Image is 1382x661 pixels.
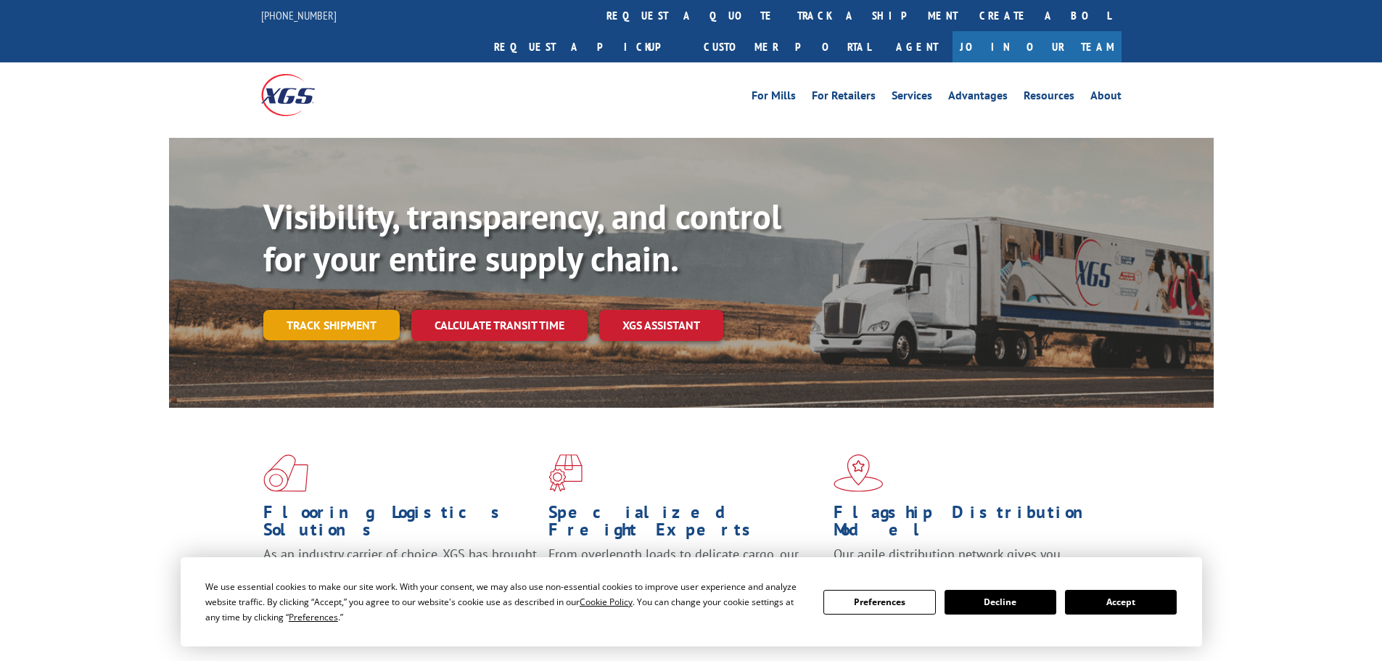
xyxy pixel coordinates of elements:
[548,504,823,546] h1: Specialized Freight Experts
[483,31,693,62] a: Request a pickup
[693,31,881,62] a: Customer Portal
[261,8,337,22] a: [PHONE_NUMBER]
[263,310,400,340] a: Track shipment
[289,611,338,623] span: Preferences
[263,454,308,492] img: xgs-icon-total-supply-chain-intelligence-red
[181,557,1202,646] div: Cookie Consent Prompt
[263,194,781,281] b: Visibility, transparency, and control for your entire supply chain.
[834,454,884,492] img: xgs-icon-flagship-distribution-model-red
[834,546,1101,580] span: Our agile distribution network gives you nationwide inventory management on demand.
[1065,590,1177,615] button: Accept
[263,546,537,597] span: As an industry carrier of choice, XGS has brought innovation and dedication to flooring logistics...
[881,31,953,62] a: Agent
[411,310,588,341] a: Calculate transit time
[948,90,1008,106] a: Advantages
[548,454,583,492] img: xgs-icon-focused-on-flooring-red
[599,310,723,341] a: XGS ASSISTANT
[945,590,1056,615] button: Decline
[263,504,538,546] h1: Flooring Logistics Solutions
[812,90,876,106] a: For Retailers
[823,590,935,615] button: Preferences
[953,31,1122,62] a: Join Our Team
[752,90,796,106] a: For Mills
[892,90,932,106] a: Services
[580,596,633,608] span: Cookie Policy
[1024,90,1074,106] a: Resources
[1090,90,1122,106] a: About
[205,579,806,625] div: We use essential cookies to make our site work. With your consent, we may also use non-essential ...
[834,504,1108,546] h1: Flagship Distribution Model
[548,546,823,610] p: From overlength loads to delicate cargo, our experienced staff knows the best way to move your fr...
